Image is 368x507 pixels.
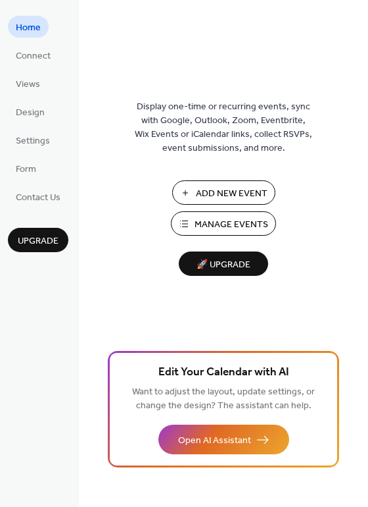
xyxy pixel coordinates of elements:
[16,106,45,120] span: Design
[132,383,315,415] span: Want to adjust the layout, update settings, or change the design? The assistant can help.
[8,72,48,94] a: Views
[171,211,276,236] button: Manage Events
[196,187,267,201] span: Add New Event
[178,434,251,448] span: Open AI Assistant
[8,157,44,179] a: Form
[16,134,50,148] span: Settings
[18,234,58,248] span: Upgrade
[16,49,51,63] span: Connect
[179,252,268,276] button: 🚀 Upgrade
[8,129,58,151] a: Settings
[195,218,268,232] span: Manage Events
[16,21,41,35] span: Home
[158,425,289,454] button: Open AI Assistant
[158,363,289,382] span: Edit Your Calendar with AI
[16,163,36,176] span: Form
[135,100,312,155] span: Display one-time or recurring events, sync with Google, Outlook, Zoom, Eventbrite, Wix Events or ...
[172,180,275,205] button: Add New Event
[16,191,60,205] span: Contact Us
[8,228,68,252] button: Upgrade
[16,78,40,92] span: Views
[8,186,68,207] a: Contact Us
[8,101,53,122] a: Design
[187,256,260,274] span: 🚀 Upgrade
[8,44,58,66] a: Connect
[8,16,49,38] a: Home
